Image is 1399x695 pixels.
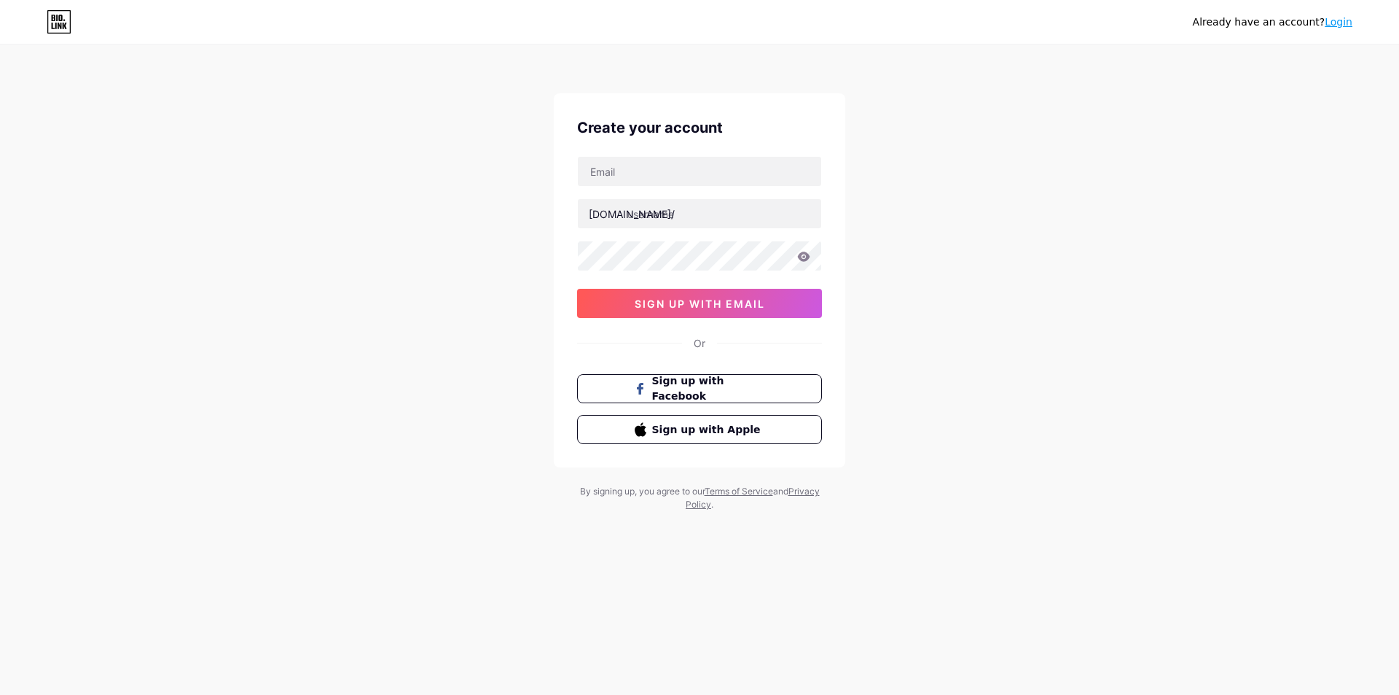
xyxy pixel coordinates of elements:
a: Login [1325,16,1352,28]
div: Already have an account? [1193,15,1352,30]
input: Email [578,157,821,186]
div: Create your account [577,117,822,139]
div: [DOMAIN_NAME]/ [589,206,675,222]
div: By signing up, you agree to our and . [576,485,823,511]
div: Or [694,335,705,351]
button: Sign up with Apple [577,415,822,444]
span: Sign up with Facebook [652,373,765,404]
button: sign up with email [577,289,822,318]
a: Terms of Service [705,486,773,497]
button: Sign up with Facebook [577,374,822,403]
input: username [578,199,821,228]
span: Sign up with Apple [652,422,765,438]
span: sign up with email [635,298,765,310]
